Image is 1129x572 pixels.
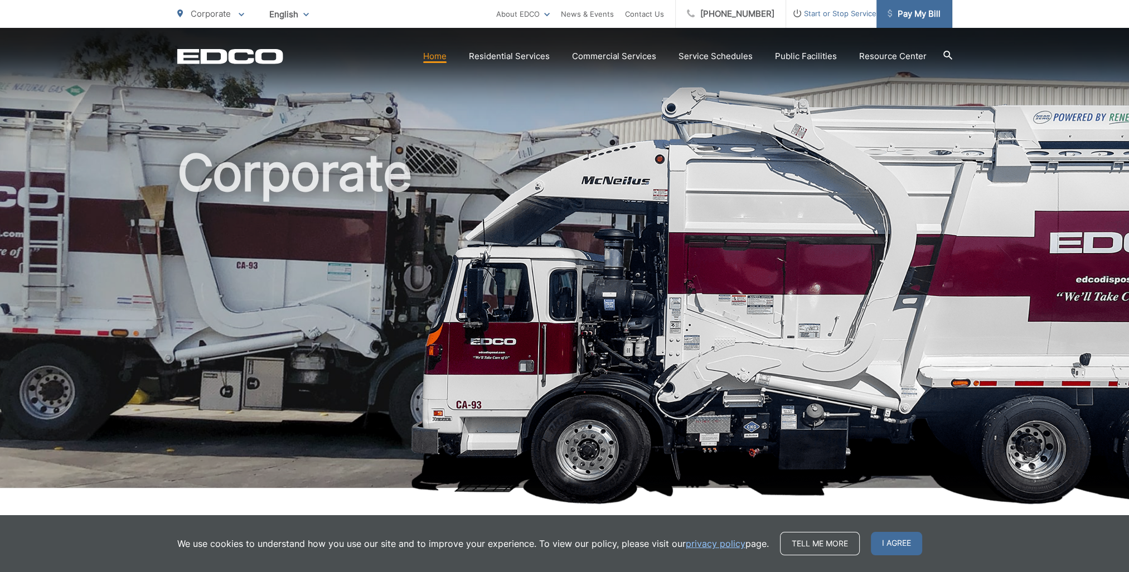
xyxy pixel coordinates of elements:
h1: Corporate [177,145,952,498]
a: EDCD logo. Return to the homepage. [177,49,283,64]
span: English [261,4,317,24]
a: Tell me more [780,532,860,555]
a: Resource Center [859,50,927,63]
span: Corporate [191,8,231,19]
a: Home [423,50,447,63]
a: Residential Services [469,50,550,63]
a: News & Events [561,7,614,21]
a: Contact Us [625,7,664,21]
a: About EDCO [496,7,550,21]
a: Public Facilities [775,50,837,63]
a: Commercial Services [572,50,656,63]
span: I agree [871,532,922,555]
span: Pay My Bill [888,7,941,21]
a: Service Schedules [679,50,753,63]
p: We use cookies to understand how you use our site and to improve your experience. To view our pol... [177,537,769,550]
a: privacy policy [686,537,745,550]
